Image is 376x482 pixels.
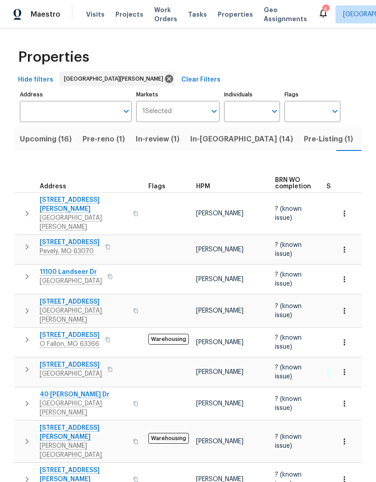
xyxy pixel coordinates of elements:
span: [PERSON_NAME] [196,308,243,314]
span: Pre-Listing (1) [304,133,353,146]
span: 1 Selected [142,108,172,115]
span: Upcoming (16) [20,133,72,146]
button: Clear Filters [178,72,224,88]
span: Warehousing [148,433,189,444]
span: [PERSON_NAME] [196,400,243,407]
span: [PERSON_NAME] [196,438,243,445]
span: Projects [115,10,143,19]
span: [GEOGRAPHIC_DATA][PERSON_NAME] [64,74,167,83]
span: [PERSON_NAME] [196,276,243,282]
span: [PERSON_NAME] [196,369,243,375]
label: Markets [136,92,220,97]
span: In-[GEOGRAPHIC_DATA] (14) [190,133,293,146]
span: ? (known issue) [275,242,302,257]
div: 5 [322,5,329,14]
button: Open [329,105,341,118]
span: ? (known issue) [275,364,302,380]
span: Geo Assignments [264,5,307,23]
span: Flags [148,183,165,190]
button: Open [208,105,220,118]
label: Address [20,92,132,97]
span: ? (known issue) [275,206,302,221]
span: [PERSON_NAME] [196,246,243,253]
span: Clear Filters [181,74,220,86]
span: In-review (1) [136,133,179,146]
button: Open [268,105,281,118]
span: Address [40,183,66,190]
span: ? (known issue) [275,335,302,350]
span: Tasks [188,11,207,18]
span: Work Orders [154,5,177,23]
span: Maestro [31,10,60,19]
label: Flags [284,92,340,97]
span: Summary [326,183,356,190]
span: [PERSON_NAME] [196,339,243,346]
span: ? (known issue) [275,434,302,449]
span: ? (known issue) [275,303,302,318]
span: Properties [18,53,89,62]
span: [PERSON_NAME] [196,210,243,217]
button: Open [120,105,133,118]
div: [GEOGRAPHIC_DATA][PERSON_NAME] [60,72,175,86]
span: 1 Done [327,369,352,377]
span: ? (known issue) [275,396,302,411]
label: Individuals [224,92,280,97]
span: ? (known issue) [275,272,302,287]
button: Hide filters [14,72,57,88]
span: Warehousing [148,334,189,345]
span: Hide filters [18,74,53,86]
span: Visits [86,10,105,19]
span: HPM [196,183,210,190]
span: BRN WO completion [275,177,311,190]
span: Pre-reno (1) [83,133,125,146]
span: Properties [218,10,253,19]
